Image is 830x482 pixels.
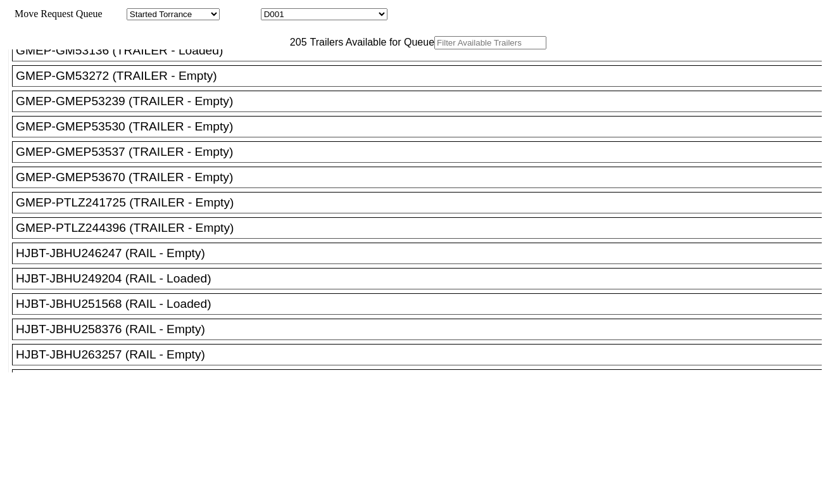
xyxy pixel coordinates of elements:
div: GMEP-GMEP53239 (TRAILER - Empty) [16,94,829,108]
input: Filter Available Trailers [434,36,546,49]
span: Area [104,8,124,19]
div: HJBT-JBHU258376 (RAIL - Empty) [16,322,829,336]
span: 205 [284,37,307,48]
div: GMEP-GMEP53537 (TRAILER - Empty) [16,145,829,159]
div: HJBT-JBHU246247 (RAIL - Empty) [16,246,829,260]
div: GMEP-GM53272 (TRAILER - Empty) [16,69,829,83]
span: Location [222,8,258,19]
span: Trailers Available for Queue [307,37,435,48]
div: GMEP-GMEP53530 (TRAILER - Empty) [16,120,829,134]
div: GMEP-GMEP53670 (TRAILER - Empty) [16,170,829,184]
div: GMEP-GM53136 (TRAILER - Loaded) [16,44,829,58]
span: Move Request Queue [8,8,103,19]
div: GMEP-PTLZ241725 (TRAILER - Empty) [16,196,829,210]
div: HJBT-JBHU263257 (RAIL - Empty) [16,348,829,362]
div: GMEP-PTLZ244396 (TRAILER - Empty) [16,221,829,235]
div: HJBT-JBHU249204 (RAIL - Loaded) [16,272,829,286]
div: HJBT-JBHU251568 (RAIL - Loaded) [16,297,829,311]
